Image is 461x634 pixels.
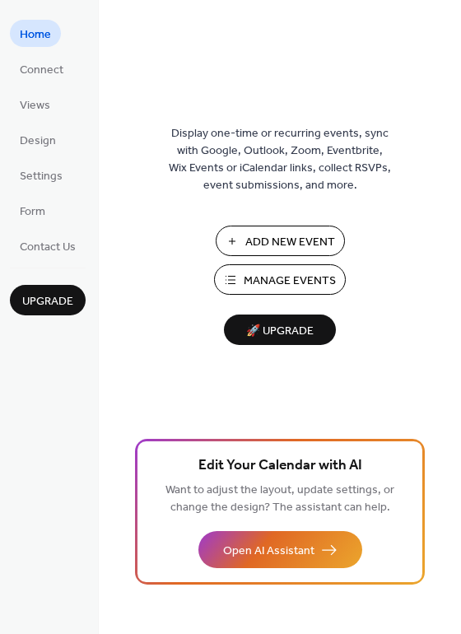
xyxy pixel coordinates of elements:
[216,226,345,256] button: Add New Event
[10,55,73,82] a: Connect
[22,293,73,310] span: Upgrade
[234,320,326,343] span: 🚀 Upgrade
[20,239,76,256] span: Contact Us
[198,455,362,478] span: Edit Your Calendar with AI
[20,168,63,185] span: Settings
[10,232,86,259] a: Contact Us
[20,26,51,44] span: Home
[244,273,336,290] span: Manage Events
[223,543,314,560] span: Open AI Assistant
[214,264,346,295] button: Manage Events
[10,91,60,118] a: Views
[245,234,335,251] span: Add New Event
[10,285,86,315] button: Upgrade
[20,133,56,150] span: Design
[20,97,50,114] span: Views
[10,126,66,153] a: Design
[10,197,55,224] a: Form
[165,479,394,519] span: Want to adjust the layout, update settings, or change the design? The assistant can help.
[10,161,72,189] a: Settings
[169,125,391,194] span: Display one-time or recurring events, sync with Google, Outlook, Zoom, Eventbrite, Wix Events or ...
[10,20,61,47] a: Home
[20,203,45,221] span: Form
[20,62,63,79] span: Connect
[224,315,336,345] button: 🚀 Upgrade
[198,531,362,568] button: Open AI Assistant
